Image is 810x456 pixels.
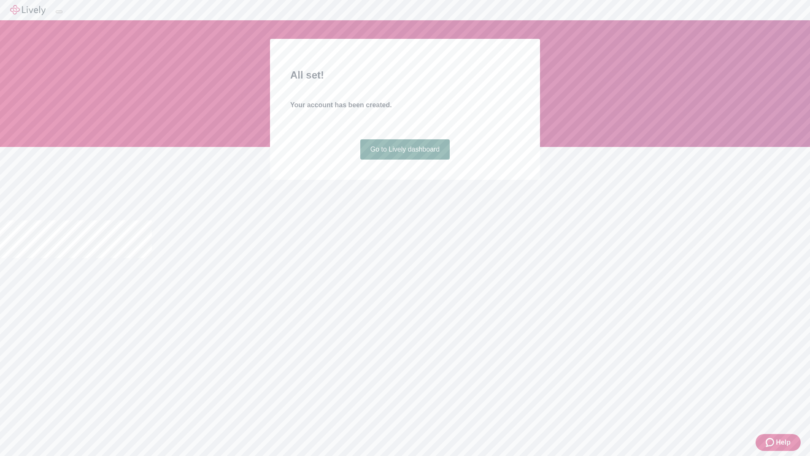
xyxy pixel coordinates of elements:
[56,11,62,13] button: Log out
[756,434,801,451] button: Zendesk support iconHelp
[766,437,776,448] svg: Zendesk support icon
[10,5,46,15] img: Lively
[290,68,520,83] h2: All set!
[776,437,791,448] span: Help
[360,139,450,160] a: Go to Lively dashboard
[290,100,520,110] h4: Your account has been created.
